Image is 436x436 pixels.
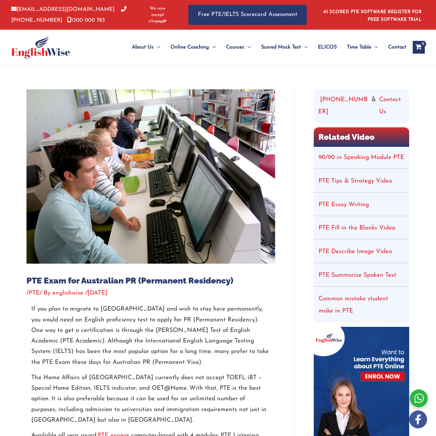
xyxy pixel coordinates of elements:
a: Scored Mock TestMenu Toggle [256,36,313,58]
a: CoursesMenu Toggle [221,36,256,58]
span: Menu Toggle [244,36,251,58]
img: Afterpay-Logo [149,19,166,23]
a: Contact [383,36,406,58]
a: About UsMenu Toggle [127,36,165,58]
p: If you plan to migrate to [GEOGRAPHIC_DATA] and wish to stay here permanently, you would need an ... [31,304,270,368]
a: View Shopping Cart, empty [413,41,425,54]
a: englishwise [52,290,85,296]
span: [DATE] [87,290,107,296]
a: [PHONE_NUMBER] [318,94,368,118]
span: Menu Toggle [371,36,378,58]
span: About Us [132,36,154,58]
div: / / By / [26,289,275,298]
a: PTE Fill in the Blanks Video [319,225,395,231]
a: 90/90 in Speaking Module PTE [319,154,404,161]
h1: PTE Exam for Australian PR (Permanent Residency) [26,276,275,286]
a: [EMAIL_ADDRESS][DOMAIN_NAME] [11,7,115,12]
span: We now accept [143,5,172,18]
a: PTE Tips & Strategy Video [319,178,392,184]
a: Online CoachingMenu Toggle [165,36,221,58]
a: PTE Essay Writing [319,202,369,208]
a: PTE Describe Image Video [319,249,392,255]
span: Courses [226,36,244,58]
a: Time TableMenu Toggle [342,36,383,58]
span: Menu Toggle [154,36,160,58]
span: Time Table [347,36,371,58]
h2: Related Video [314,127,409,147]
span: Scored Mock Test [261,36,301,58]
div: & [318,94,405,118]
span: Menu Toggle [209,36,216,58]
span: englishwise [52,290,83,296]
a: PTE Summarize Spoken Text [319,272,396,278]
a: Common mistake student make in PTE [319,296,388,314]
nav: Site Navigation: Main Menu [117,36,406,58]
p: The Home Affairs of [GEOGRAPHIC_DATA] currently does not accept TOEFL iBT – Special Home Edition,... [31,372,270,425]
a: Contact Us [379,94,405,118]
aside: Header Widget 1 [319,4,425,25]
img: white-facebook.png [409,410,427,428]
span: Online Coaching [170,36,209,58]
img: cropped-ew-logo [11,36,70,59]
span: Contact [388,36,406,58]
a: PTE [29,290,40,296]
a: Free PTE/IELTS Scorecard Assessment [188,5,307,25]
a: [PHONE_NUMBER] [11,7,126,23]
a: ELICOS [313,36,342,58]
span: ELICOS [318,36,337,58]
a: AI SCORED PTE SOFTWARE REGISTER FOR FREE SOFTWARE TRIAL [323,10,422,22]
a: 1300 000 783 [67,18,105,23]
span: Menu Toggle [301,36,308,58]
